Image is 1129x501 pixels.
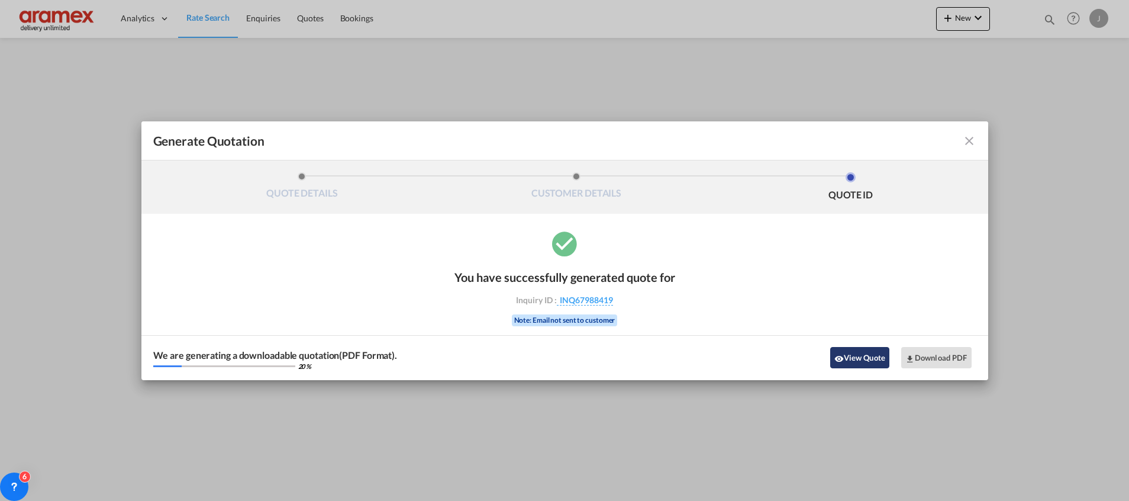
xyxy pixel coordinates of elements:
li: QUOTE ID [714,172,988,204]
md-icon: icon-eye [834,354,844,364]
md-icon: icon-close fg-AAA8AD cursor m-0 [962,134,976,148]
md-dialog: Generate QuotationQUOTE ... [141,121,988,380]
div: We are generating a downloadable quotation(PDF Format). [153,351,398,360]
md-icon: icon-checkbox-marked-circle [550,229,579,258]
div: You have successfully generated quote for [454,270,675,284]
li: CUSTOMER DETAILS [439,172,714,204]
li: QUOTE DETAILS [165,172,440,204]
span: Generate Quotation [153,133,264,149]
button: Download PDF [901,347,972,368]
div: Note: Email not sent to customer [512,314,618,326]
button: icon-eyeView Quote [830,347,889,368]
md-icon: icon-download [905,354,915,364]
div: Inquiry ID : [496,295,633,306]
div: 20 % [298,363,312,370]
span: INQ67988419 [557,295,613,306]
